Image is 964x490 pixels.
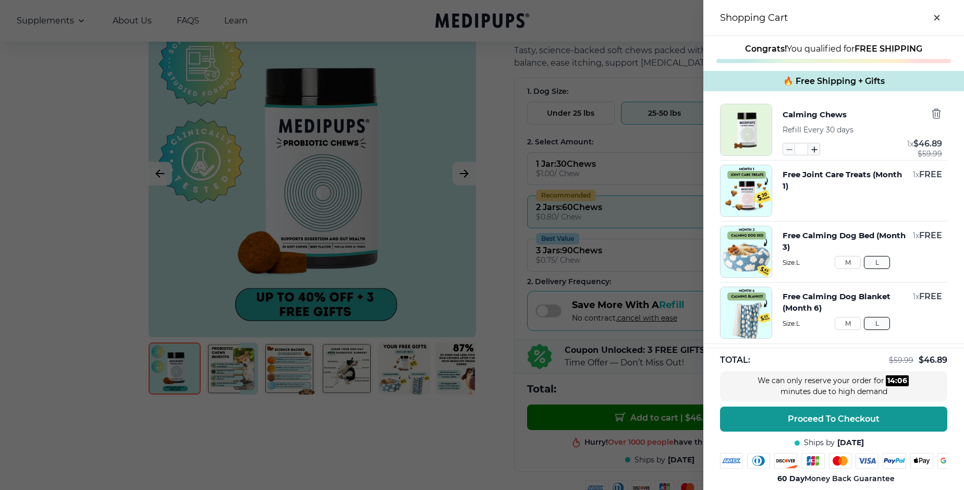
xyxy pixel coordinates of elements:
[829,453,852,469] img: mastercard
[919,291,942,301] span: FREE
[783,125,853,134] span: Refill Every 30 days
[777,474,895,484] span: Money Back Guarantee
[907,139,913,149] span: 1 x
[913,139,942,149] span: $ 46.89
[720,407,947,432] button: Proceed To Checkout
[910,453,933,469] img: apple
[783,76,885,86] span: 🔥 Free Shipping + Gifts
[745,44,787,54] strong: Congrats!
[721,165,772,216] img: Free Joint Care Treats (Month 1)
[856,453,878,469] img: visa
[801,453,825,469] img: jcb
[889,356,913,365] span: $ 59.99
[788,414,880,424] span: Proceed To Checkout
[783,108,847,121] button: Calming Chews
[804,438,835,448] span: Ships by
[783,169,908,192] button: Free Joint Care Treats (Month 1)
[720,354,750,366] span: TOTAL:
[783,291,908,314] button: Free Calming Dog Blanket (Month 6)
[721,226,772,277] img: Free Calming Dog Bed (Month 3)
[720,12,788,23] h3: Shopping Cart
[721,104,772,155] img: Calming Chews
[721,287,772,338] img: Free Calming Dog Blanket (Month 6)
[835,256,861,269] button: M
[783,259,942,266] span: Size: L
[913,292,919,301] span: 1 x
[755,375,912,397] div: We can only reserve your order for minutes due to high demand
[926,7,947,28] button: close-cart
[835,317,861,330] button: M
[747,453,770,469] img: diners-club
[864,317,890,330] button: L
[897,375,907,386] div: 06
[918,150,942,158] span: $ 59.99
[919,355,947,365] span: $ 46.89
[745,44,922,54] span: You qualified for
[919,169,942,179] span: FREE
[774,453,797,469] img: discover
[720,453,743,469] img: amex
[783,320,942,327] span: Size: L
[855,44,922,54] strong: FREE SHIPPING
[837,438,864,448] span: [DATE]
[864,256,890,269] button: L
[937,453,961,469] img: google
[783,230,908,253] button: Free Calming Dog Bed (Month 3)
[919,230,942,240] span: FREE
[913,231,919,240] span: 1 x
[777,474,804,483] strong: 60 Day
[886,375,909,386] div: :
[913,170,919,179] span: 1 x
[887,375,895,386] div: 14
[883,453,906,469] img: paypal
